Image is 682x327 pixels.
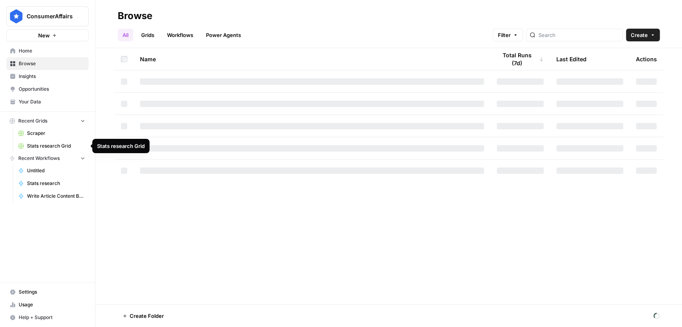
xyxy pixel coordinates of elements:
[19,60,85,67] span: Browse
[497,48,544,70] div: Total Runs (7d)
[27,167,85,174] span: Untitled
[493,29,523,41] button: Filter
[15,190,89,202] a: Write Article Content Brief
[27,130,85,137] span: Scraper
[201,29,246,41] a: Power Agents
[6,298,89,311] a: Usage
[15,164,89,177] a: Untitled
[27,193,85,200] span: Write Article Content Brief
[19,288,85,296] span: Settings
[136,29,159,41] a: Grids
[162,29,198,41] a: Workflows
[631,31,648,39] span: Create
[6,286,89,298] a: Settings
[19,301,85,308] span: Usage
[118,29,133,41] a: All
[19,47,85,54] span: Home
[6,45,89,57] a: Home
[18,155,60,162] span: Recent Workflows
[18,117,47,125] span: Recent Grids
[19,73,85,80] span: Insights
[27,180,85,187] span: Stats research
[6,152,89,164] button: Recent Workflows
[118,10,152,22] div: Browse
[140,48,484,70] div: Name
[6,95,89,108] a: Your Data
[15,177,89,190] a: Stats research
[9,9,23,23] img: ConsumerAffairs Logo
[118,309,169,322] button: Create Folder
[6,57,89,70] a: Browse
[15,127,89,140] a: Scraper
[19,86,85,93] span: Opportunities
[626,29,660,41] button: Create
[6,83,89,95] a: Opportunities
[6,115,89,127] button: Recent Grids
[27,142,85,150] span: Stats research Grid
[19,314,85,321] span: Help + Support
[130,312,164,320] span: Create Folder
[19,98,85,105] span: Your Data
[498,31,511,39] span: Filter
[15,140,89,152] a: Stats research Grid
[556,48,587,70] div: Last Edited
[538,31,619,39] input: Search
[38,31,50,39] span: New
[27,12,75,20] span: ConsumerAffairs
[636,48,657,70] div: Actions
[6,311,89,324] button: Help + Support
[6,6,89,26] button: Workspace: ConsumerAffairs
[6,29,89,41] button: New
[6,70,89,83] a: Insights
